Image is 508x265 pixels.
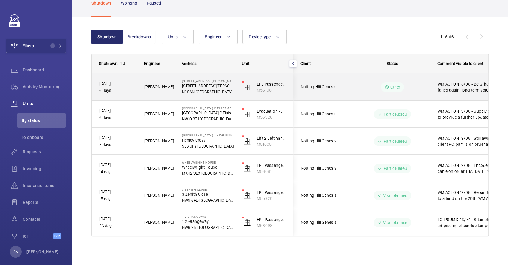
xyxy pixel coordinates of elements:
[257,108,286,114] p: Evacuation - EPL No 4 Flats 45-101 R/h
[242,61,286,66] div: Unit
[99,80,137,87] p: [DATE]
[257,87,286,93] p: M56198
[182,224,234,230] p: NW6 2BT [GEOGRAPHIC_DATA]
[144,138,174,145] span: [PERSON_NAME]
[144,61,160,66] span: Engineer
[301,111,347,117] span: Notting Hill Genesis
[199,30,238,44] button: Engineer
[182,116,234,122] p: NW10 3TJ [GEOGRAPHIC_DATA]
[242,30,287,44] button: Device type
[301,219,347,226] span: Notting Hill Genesis
[300,61,311,66] span: Client
[438,189,500,201] span: WM ACTION 19/08 - Repair team to attend on the 20th. WM ACTION 18/08 - Works have been moved to [...
[182,161,234,164] p: Wheelwright House
[144,219,174,226] span: [PERSON_NAME]
[301,192,347,199] span: Notting Hill Genesis
[13,249,18,255] p: AA
[438,162,500,174] span: WM ACTION 19/08 - Encoder cable on order, ETA [DATE]. WM ACTION 18/08 - New belt fitted, engineer...
[99,141,137,148] p: 8 days
[99,114,137,121] p: 6 days
[99,87,137,94] p: 6 days
[205,34,222,39] span: Engineer
[301,138,347,145] span: Notting Hill Genesis
[144,192,174,199] span: [PERSON_NAME]
[257,114,286,120] p: M55926
[448,34,451,39] span: of
[182,110,234,116] p: [GEOGRAPHIC_DATA] C Flats 45-101
[257,135,286,141] p: Lift 2 Left hand lift
[123,30,155,44] button: Breakdowns
[144,111,174,117] span: [PERSON_NAME]
[23,149,66,155] span: Requests
[182,61,197,66] span: Address
[438,135,500,147] span: WM ACTION 19/08 - Still awaiting client PO, part is on order and expected to arrive with us on th...
[99,134,137,141] p: [DATE]
[257,217,286,223] p: EPL Passenger Lift
[182,79,234,83] p: [STREET_ADDRESS][PERSON_NAME]
[383,165,407,171] p: Part ordered
[99,189,137,195] p: [DATE]
[257,81,286,87] p: EPL Passenger Lift
[162,30,194,44] button: Units
[182,137,234,143] p: Henley Cross
[257,162,286,168] p: EPL Passenger block 25/33
[99,216,137,223] p: [DATE]
[257,141,286,147] p: M51005
[383,192,408,198] p: Visit planned
[23,43,34,49] span: Filters
[244,192,251,199] img: elevator.svg
[257,195,286,201] p: M55920
[6,39,66,53] button: Filters1
[22,134,66,140] span: To onboard
[182,133,234,137] p: [GEOGRAPHIC_DATA] - High Risk Building
[23,101,66,107] span: Units
[99,161,137,168] p: [DATE]
[99,195,137,202] p: 15 days
[438,108,500,120] span: WM ACTION 19/08 - Supply chain to provide a further update from parcel force [DATE]. WM ACTION 18...
[244,138,251,145] img: elevator.svg
[257,168,286,174] p: M56061
[144,83,174,90] span: [PERSON_NAME]
[182,143,234,149] p: SE3 9FY [GEOGRAPHIC_DATA]
[387,61,398,66] span: Status
[383,220,408,226] p: Visit planned
[383,111,407,117] p: Part ordered
[182,215,234,218] p: 1-2 Grangeway
[182,164,234,170] p: Wheelwright House
[244,165,251,172] img: elevator.svg
[182,191,234,197] p: 3 Zenith Close
[257,223,286,229] p: M56098
[53,233,61,239] span: Beta
[182,218,234,224] p: 1-2 Grangeway
[23,216,66,222] span: Contacts
[182,197,234,203] p: NW9 6FD [GEOGRAPHIC_DATA]
[301,83,347,90] span: Notting Hill Genesis
[301,165,347,172] span: Notting Hill Genesis
[249,34,271,39] span: Device type
[23,67,66,73] span: Dashboard
[91,30,123,44] button: Shutdown
[23,182,66,189] span: Insurance items
[182,188,234,191] p: 3 Zenith Close
[440,35,454,39] span: 1 - 6 6
[390,84,401,90] p: Other
[438,81,500,93] span: WM ACTION 18/08 - Belts have failed again, long term solution to be looked at due to reoccurring ...
[99,168,137,175] p: 14 days
[23,199,66,205] span: Reports
[182,170,234,176] p: MK42 9EX [GEOGRAPHIC_DATA]
[99,107,137,114] p: [DATE]
[144,165,174,172] span: [PERSON_NAME]
[182,83,234,89] p: [STREET_ADDRESS][PERSON_NAME]
[23,233,53,239] span: IoT
[437,61,483,66] span: Comment visible to client
[182,106,234,110] p: [GEOGRAPHIC_DATA] C Flats 45-101 - High Risk Building
[168,34,178,39] span: Units
[22,117,66,123] span: By status
[244,111,251,118] img: elevator.svg
[257,189,286,195] p: EPL Passenger Lift
[23,84,66,90] span: Activity Monitoring
[99,223,137,229] p: 26 days
[438,217,500,229] span: LO IPSUMD 43/74 - Sitametco adipiscing el seddoe tempo. IN UTLABO 54/91 - Etdolorema aliqua en ad...
[383,138,407,144] p: Part ordered
[244,83,251,91] img: elevator.svg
